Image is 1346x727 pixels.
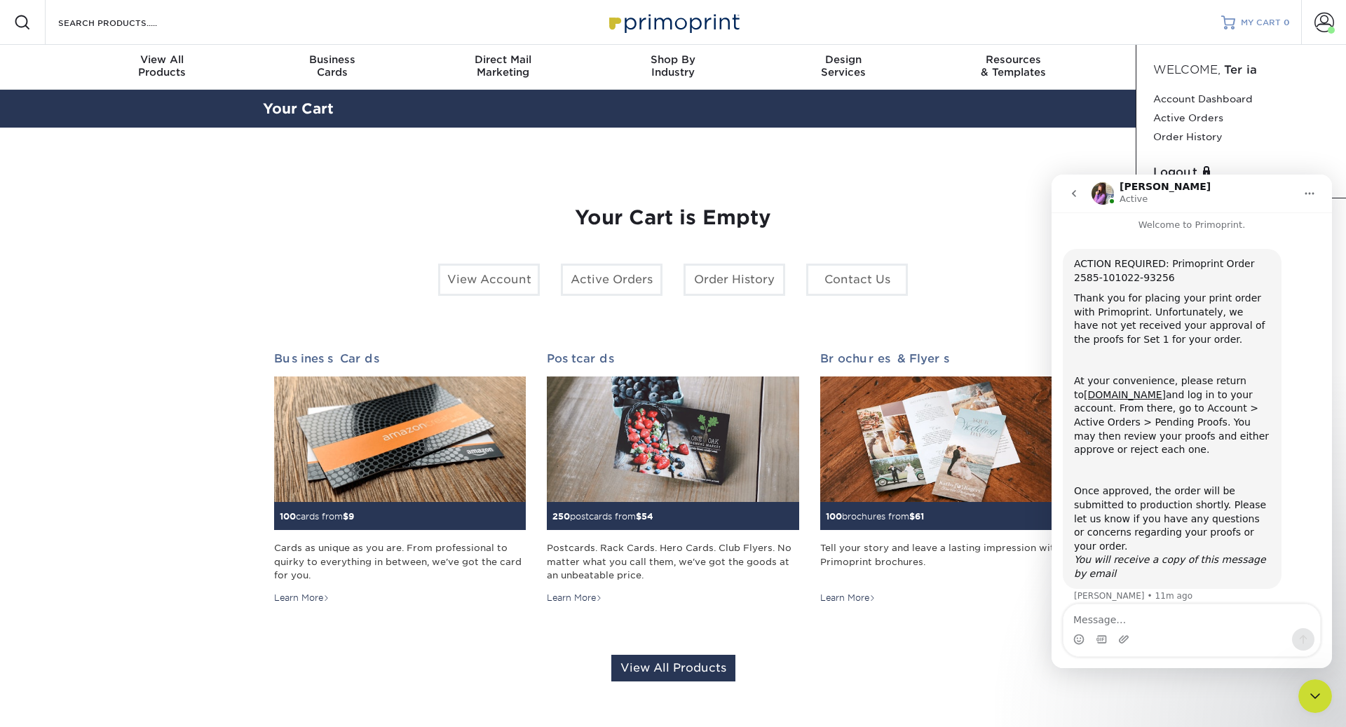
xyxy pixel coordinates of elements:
span: $ [636,511,641,522]
span: View All [77,53,247,66]
span: Welcome, [1153,63,1221,76]
div: Tell your story and leave a lasting impression with Primoprint brochures. [820,541,1072,582]
span: 100 [280,511,296,522]
iframe: Intercom live chat [1298,679,1332,713]
a: Shop ByIndustry [588,45,759,90]
span: Design [758,53,928,66]
span: Teria [1224,63,1257,76]
small: postcards from [552,511,653,522]
div: Products [77,53,247,79]
a: Logout [1153,164,1329,181]
a: View AllProducts [77,45,247,90]
span: $ [343,511,348,522]
div: Cards as unique as you are. From professional to quirky to everything in between, we've got the c... [274,541,526,582]
a: Resources& Templates [928,45,1099,90]
a: Contact Us [806,264,908,296]
a: Active Orders [561,264,662,296]
h2: Brochures & Flyers [820,352,1072,365]
a: DesignServices [758,45,928,90]
span: 0 [1284,18,1290,27]
span: MY CART [1241,17,1281,29]
div: Learn More [547,592,602,604]
a: Postcards 250postcards from$54 Postcards. Rack Cards. Hero Cards. Club Flyers. No matter what you... [547,352,798,604]
img: Postcards [547,376,798,503]
div: Marketing [418,53,588,79]
a: Order History [1153,128,1329,147]
a: Direct MailMarketing [418,45,588,90]
h2: Business Cards [274,352,526,365]
span: $ [909,511,915,522]
span: Resources [928,53,1099,66]
div: & Templates [928,53,1099,79]
span: 9 [348,511,354,522]
input: SEARCH PRODUCTS..... [57,14,193,31]
a: Order History [684,264,785,296]
a: View All Products [611,655,735,681]
span: 250 [552,511,570,522]
span: Contact [1099,53,1269,66]
span: Direct Mail [418,53,588,66]
img: Primoprint [603,7,743,37]
a: Contact& Support [1099,45,1269,90]
a: View Account [438,264,540,296]
span: 61 [915,511,924,522]
a: Brochures & Flyers 100brochures from$61 Tell your story and leave a lasting impression with Primo... [820,352,1072,604]
span: Shop By [588,53,759,66]
span: 100 [826,511,842,522]
a: Account Dashboard [1153,90,1329,109]
div: Learn More [820,592,876,604]
small: brochures from [826,511,924,522]
span: Business [247,53,418,66]
a: Your Cart [263,100,334,117]
img: Brochures & Flyers [820,376,1072,503]
a: BusinessCards [247,45,418,90]
h1: Your Cart is Empty [274,206,1072,230]
span: 54 [641,511,653,522]
iframe: Google Customer Reviews [4,684,119,722]
div: Services [758,53,928,79]
div: Learn More [274,592,329,604]
a: Business Cards 100cards from$9 Cards as unique as you are. From professional to quirky to everyth... [274,352,526,604]
img: Business Cards [274,376,526,503]
a: Active Orders [1153,109,1329,128]
div: Cards [247,53,418,79]
small: cards from [280,511,354,522]
h2: Postcards [547,352,798,365]
div: & Support [1099,53,1269,79]
div: Industry [588,53,759,79]
iframe: Intercom live chat [1052,175,1332,668]
div: Postcards. Rack Cards. Hero Cards. Club Flyers. No matter what you call them, we've got the goods... [547,541,798,582]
